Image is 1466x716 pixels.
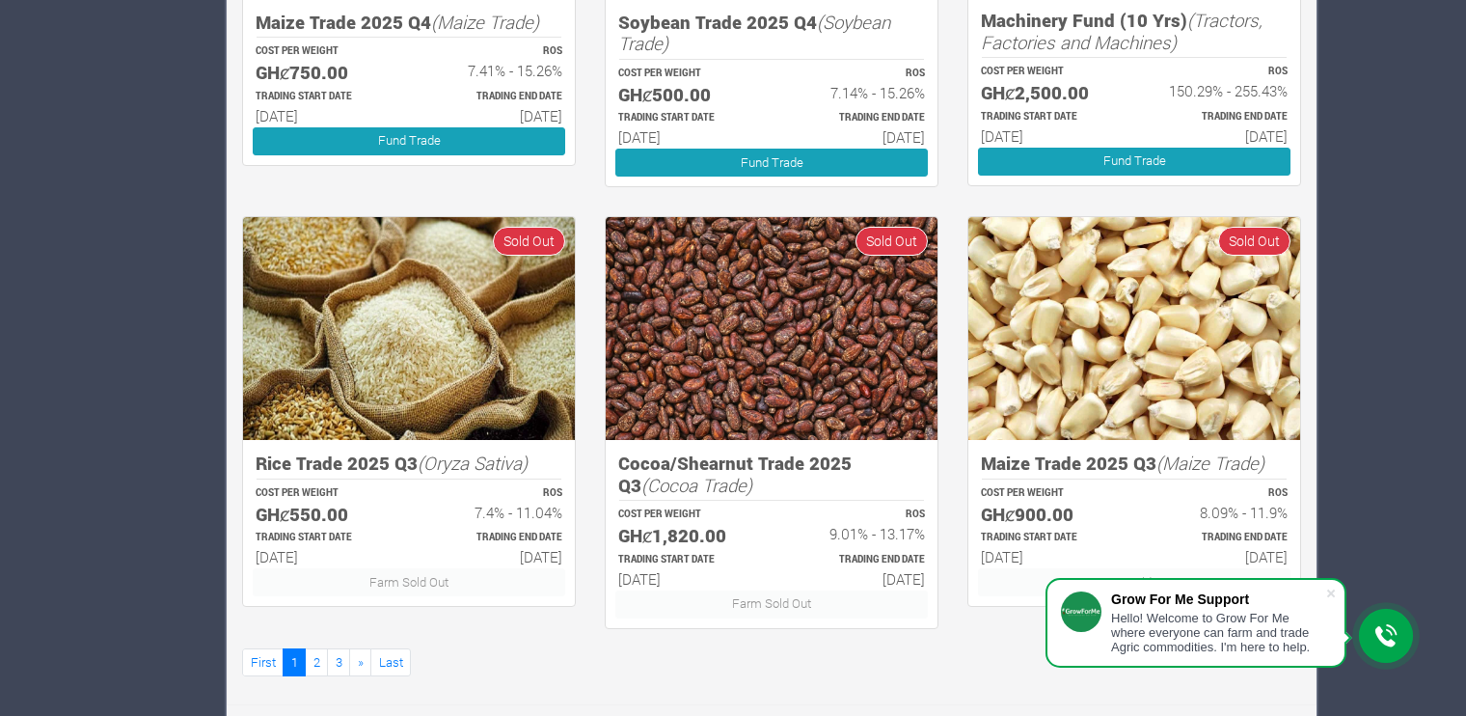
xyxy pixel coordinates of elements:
[789,111,925,125] p: Estimated Trading End Date
[256,486,392,501] p: COST PER WEIGHT
[981,486,1117,501] p: COST PER WEIGHT
[981,127,1117,145] h6: [DATE]
[243,217,575,440] img: growforme image
[358,653,364,671] span: »
[305,648,328,676] a: 2
[968,217,1300,440] img: growforme image
[256,453,562,475] h5: Rice Trade 2025 Q3
[426,90,562,104] p: Estimated Trading End Date
[256,44,392,59] p: COST PER WEIGHT
[618,453,925,496] h5: Cocoa/Shearnut Trade 2025 Q3
[1152,127,1288,145] h6: [DATE]
[981,453,1288,475] h5: Maize Trade 2025 Q3
[981,82,1117,104] h5: GHȼ2,500.00
[370,648,411,676] a: Last
[426,44,562,59] p: ROS
[618,111,754,125] p: Estimated Trading Start Date
[426,486,562,501] p: ROS
[615,149,928,177] a: Fund Trade
[256,107,392,124] h6: [DATE]
[1152,504,1288,521] h6: 8.09% - 11.9%
[1152,82,1288,99] h6: 150.29% - 255.43%
[256,531,392,545] p: Estimated Trading Start Date
[618,570,754,588] h6: [DATE]
[606,217,937,440] img: growforme image
[981,110,1117,124] p: Estimated Trading Start Date
[789,553,925,567] p: Estimated Trading End Date
[431,10,539,34] i: (Maize Trade)
[253,127,565,155] a: Fund Trade
[981,548,1117,565] h6: [DATE]
[426,62,562,79] h6: 7.41% - 15.26%
[618,12,925,55] h5: Soybean Trade 2025 Q4
[981,10,1288,53] h5: Machinery Fund (10 Yrs)
[981,531,1117,545] p: Estimated Trading Start Date
[618,553,754,567] p: Estimated Trading Start Date
[1152,65,1288,79] p: ROS
[283,648,306,676] a: 1
[256,504,392,526] h5: GHȼ550.00
[1152,531,1288,545] p: Estimated Trading End Date
[618,525,754,547] h5: GHȼ1,820.00
[256,90,392,104] p: Estimated Trading Start Date
[256,62,392,84] h5: GHȼ750.00
[641,473,752,497] i: (Cocoa Trade)
[1152,110,1288,124] p: Estimated Trading End Date
[1156,451,1264,475] i: (Maize Trade)
[789,84,925,101] h6: 7.14% - 15.26%
[426,531,562,545] p: Estimated Trading End Date
[426,504,562,521] h6: 7.4% - 11.04%
[855,227,928,255] span: Sold Out
[1111,592,1325,607] div: Grow For Me Support
[978,148,1290,176] a: Fund Trade
[426,548,562,565] h6: [DATE]
[1218,227,1290,255] span: Sold Out
[618,10,890,56] i: (Soybean Trade)
[327,648,350,676] a: 3
[789,508,925,522] p: ROS
[493,227,565,255] span: Sold Out
[981,65,1117,79] p: COST PER WEIGHT
[618,67,754,81] p: COST PER WEIGHT
[618,84,754,106] h5: GHȼ500.00
[256,548,392,565] h6: [DATE]
[789,525,925,542] h6: 9.01% - 13.17%
[981,504,1117,526] h5: GHȼ900.00
[1152,486,1288,501] p: ROS
[789,67,925,81] p: ROS
[981,8,1262,54] i: (Tractors, Factories and Machines)
[1111,611,1325,654] div: Hello! Welcome to Grow For Me where everyone can farm and trade Agric commodities. I'm here to help.
[426,107,562,124] h6: [DATE]
[789,128,925,146] h6: [DATE]
[1152,548,1288,565] h6: [DATE]
[789,570,925,588] h6: [DATE]
[618,508,754,522] p: COST PER WEIGHT
[418,451,528,475] i: (Oryza Sativa)
[256,12,562,34] h5: Maize Trade 2025 Q4
[242,648,1301,676] nav: Page Navigation
[242,648,284,676] a: First
[618,128,754,146] h6: [DATE]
